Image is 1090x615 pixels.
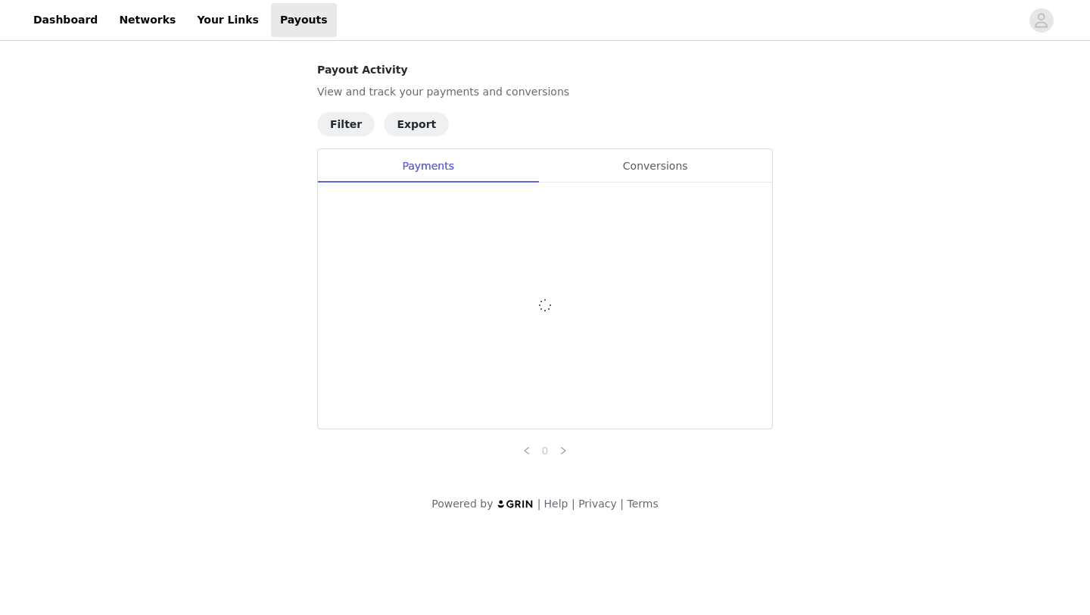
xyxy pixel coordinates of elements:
[1034,8,1048,33] div: avatar
[537,442,553,459] a: 0
[110,3,185,37] a: Networks
[544,498,568,510] a: Help
[497,499,534,509] img: logo
[384,112,449,136] button: Export
[578,498,617,510] a: Privacy
[571,498,575,510] span: |
[24,3,107,37] a: Dashboard
[431,498,493,510] span: Powered by
[522,446,531,455] i: icon: left
[271,3,337,37] a: Payouts
[317,112,375,136] button: Filter
[317,62,773,78] h4: Payout Activity
[537,498,541,510] span: |
[317,84,773,100] p: View and track your payments and conversions
[538,149,772,183] div: Conversions
[518,442,536,460] li: Previous Page
[318,149,538,183] div: Payments
[554,442,572,460] li: Next Page
[188,3,268,37] a: Your Links
[620,498,624,510] span: |
[559,446,568,455] i: icon: right
[627,498,658,510] a: Terms
[536,442,554,460] li: 0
